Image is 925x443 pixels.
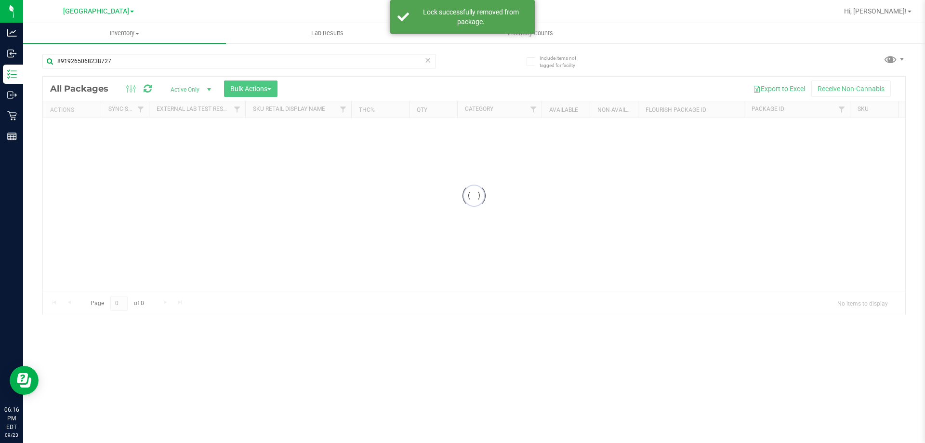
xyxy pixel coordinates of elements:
[42,54,436,68] input: Search Package ID, Item Name, SKU, Lot or Part Number...
[414,7,528,27] div: Lock successfully removed from package.
[63,7,129,15] span: [GEOGRAPHIC_DATA]
[424,54,431,67] span: Clear
[23,29,226,38] span: Inventory
[7,49,17,58] inline-svg: Inbound
[7,28,17,38] inline-svg: Analytics
[7,90,17,100] inline-svg: Outbound
[844,7,907,15] span: Hi, [PERSON_NAME]!
[7,132,17,141] inline-svg: Reports
[23,23,226,43] a: Inventory
[7,111,17,121] inline-svg: Retail
[540,54,588,69] span: Include items not tagged for facility
[226,23,429,43] a: Lab Results
[298,29,357,38] span: Lab Results
[10,366,39,395] iframe: Resource center
[4,431,19,439] p: 09/23
[4,405,19,431] p: 06:16 PM EDT
[7,69,17,79] inline-svg: Inventory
